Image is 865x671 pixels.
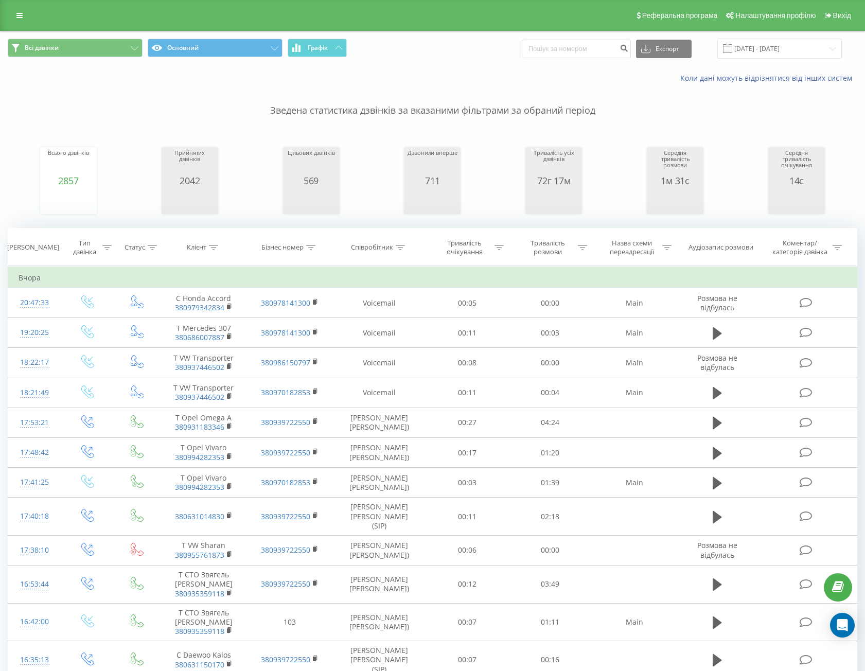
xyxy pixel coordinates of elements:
a: Коли дані можуть відрізнятися вiд інших систем [680,73,857,83]
div: Середня тривалість розмови [649,150,701,175]
td: 00:11 [426,498,508,536]
a: 380939722550 [261,511,310,521]
td: Т Mercedes 307 [161,318,247,348]
a: 380931183346 [175,422,224,432]
td: 00:06 [426,535,508,565]
div: Цільових дзвінків [288,150,335,175]
td: 00:11 [426,318,508,348]
span: Реферальна програма [642,11,718,20]
td: Voicemail [333,318,426,348]
a: 380937446502 [175,392,224,402]
td: Voicemail [333,288,426,318]
div: 569 [288,175,335,186]
div: Співробітник [351,243,393,252]
td: Main [591,378,678,408]
div: [PERSON_NAME] [7,243,59,252]
div: 18:21:49 [19,383,51,403]
a: 380939722550 [261,655,310,664]
div: 1м 31с [649,175,701,186]
div: Open Intercom Messenger [830,613,855,638]
td: [PERSON_NAME] [PERSON_NAME]) [333,468,426,498]
td: 02:18 [508,498,591,536]
td: Т Opel Omega A [161,408,247,437]
div: 19:20:25 [19,323,51,343]
button: Експорт [636,40,692,58]
a: 380631014830 [175,511,224,521]
td: 00:27 [426,408,508,437]
p: Зведена статистика дзвінків за вказаними фільтрами за обраний період [8,83,857,117]
td: 00:00 [508,288,591,318]
td: 00:11 [426,378,508,408]
div: Аудіозапис розмови [689,243,753,252]
button: Всі дзвінки [8,39,143,57]
a: 380994282353 [175,452,224,462]
td: 00:12 [426,566,508,604]
td: 01:11 [508,603,591,641]
td: 00:07 [426,603,508,641]
td: Main [591,603,678,641]
a: 380979342834 [175,303,224,312]
td: Main [591,348,678,378]
span: Розмова не відбулась [697,293,737,312]
td: 00:03 [508,318,591,348]
td: [PERSON_NAME] [PERSON_NAME]) [333,603,426,641]
button: Графік [288,39,347,57]
td: Т Opel Vivaro [161,468,247,498]
div: 16:53:44 [19,574,51,594]
div: 72г 17м [528,175,579,186]
span: Налаштування профілю [735,11,816,20]
div: Тривалість усіх дзвінків [528,150,579,175]
a: 380935359118 [175,589,224,598]
a: 380631150170 [175,660,224,669]
div: Статус [125,243,145,252]
div: Дзвонили вперше [408,150,457,175]
a: 380978141300 [261,328,310,338]
div: 17:48:42 [19,443,51,463]
div: 20:47:33 [19,293,51,313]
div: Всього дзвінків [48,150,89,175]
td: 103 [246,603,333,641]
div: Тип дзвінка [70,239,99,256]
a: 380955761873 [175,550,224,560]
div: Прийнятих дзвінків [164,150,216,175]
span: Вихід [833,11,851,20]
div: Назва схеми переадресації [605,239,660,256]
div: 2857 [48,175,89,186]
a: 380970182853 [261,478,310,487]
td: [PERSON_NAME] [PERSON_NAME] (SIP) [333,498,426,536]
td: 00:08 [426,348,508,378]
div: 711 [408,175,457,186]
td: Voicemail [333,378,426,408]
div: 17:41:25 [19,472,51,492]
td: [PERSON_NAME] [PERSON_NAME]) [333,438,426,468]
div: Бізнес номер [261,243,304,252]
div: 17:38:10 [19,540,51,560]
div: 17:40:18 [19,506,51,526]
td: Main [591,468,678,498]
a: 380686007887 [175,332,224,342]
a: 380939722550 [261,579,310,589]
div: 18:22:17 [19,352,51,373]
div: Тривалість очікування [437,239,492,256]
span: Всі дзвінки [25,44,59,52]
input: Пошук за номером [522,40,631,58]
div: Коментар/категорія дзвінка [770,239,830,256]
a: 380986150797 [261,358,310,367]
span: Графік [308,44,328,51]
td: Т Opel Vivaro [161,438,247,468]
td: 00:00 [508,535,591,565]
td: [PERSON_NAME] [PERSON_NAME]) [333,566,426,604]
td: [PERSON_NAME] [PERSON_NAME]) [333,408,426,437]
td: Т VW Transporter [161,348,247,378]
span: Розмова не відбулась [697,540,737,559]
td: Т VW Transporter [161,378,247,408]
a: 380939722550 [261,448,310,457]
td: Т СТО Звягель [PERSON_NAME] [161,566,247,604]
td: 03:49 [508,566,591,604]
a: 380970182853 [261,387,310,397]
td: С Honda Accord [161,288,247,318]
td: Т VW Sharan [161,535,247,565]
span: Розмова не відбулась [697,353,737,372]
td: Main [591,288,678,318]
a: 380935359118 [175,626,224,636]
